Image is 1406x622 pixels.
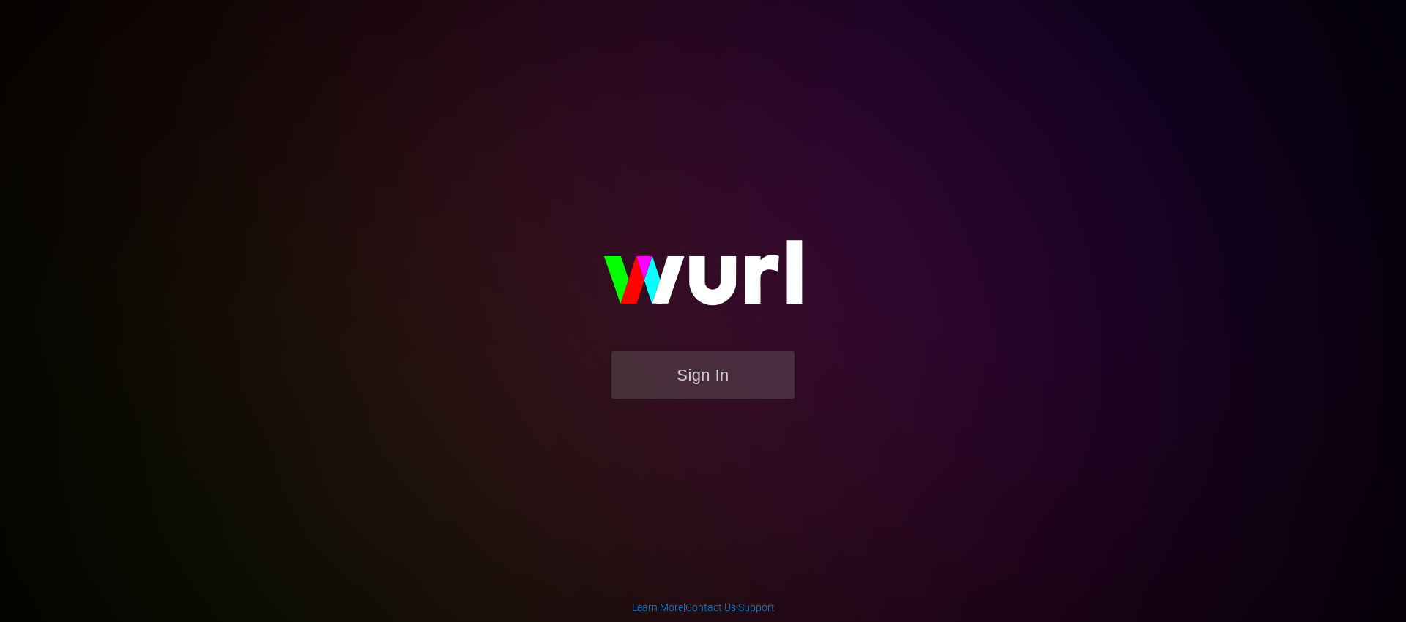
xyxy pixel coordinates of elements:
a: Contact Us [685,602,736,613]
a: Learn More [632,602,683,613]
div: | | [632,600,775,615]
img: wurl-logo-on-black-223613ac3d8ba8fe6dc639794a292ebdb59501304c7dfd60c99c58986ef67473.svg [557,209,849,351]
a: Support [738,602,775,613]
button: Sign In [611,351,795,399]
